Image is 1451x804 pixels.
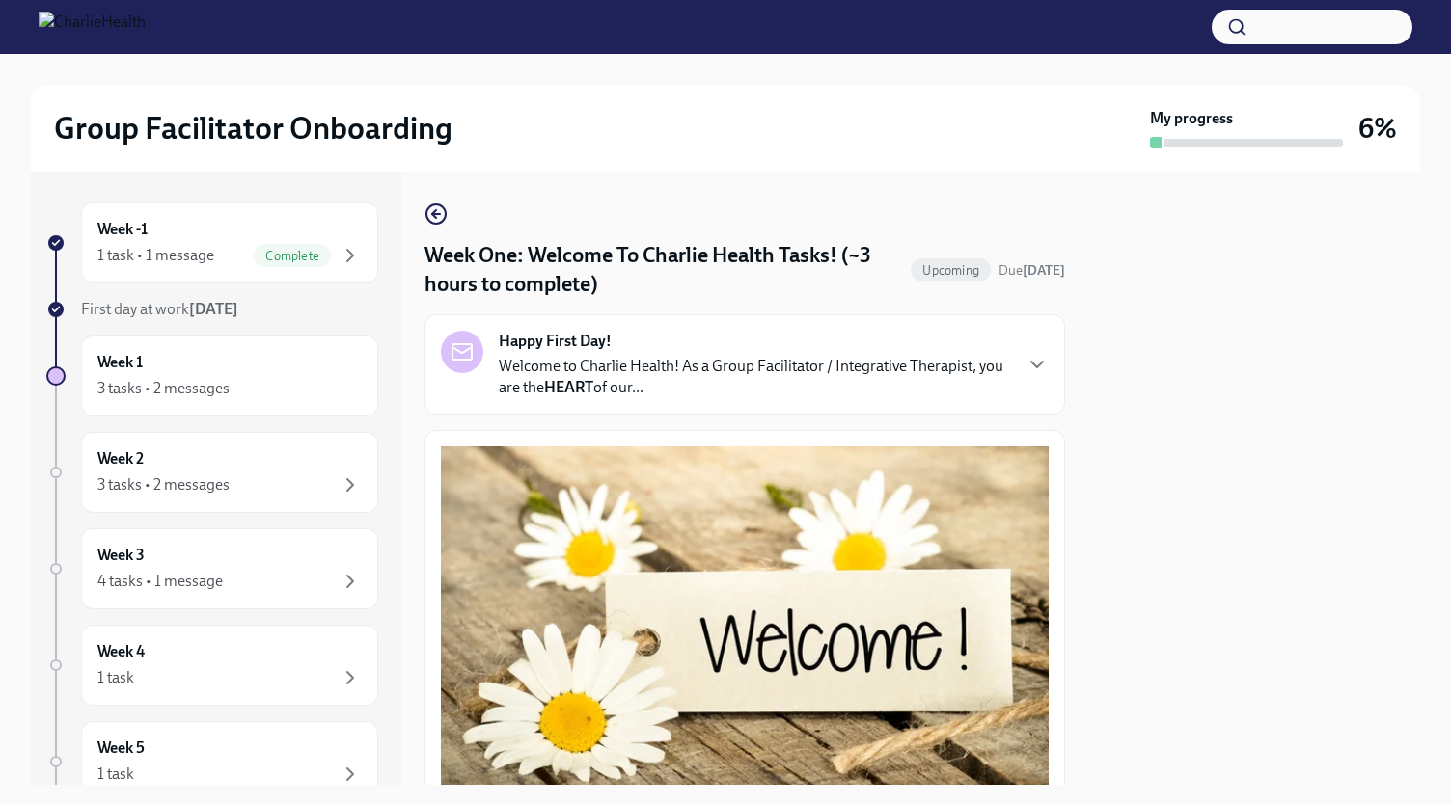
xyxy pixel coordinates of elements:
h6: Week 3 [97,545,145,566]
div: 1 task • 1 message [97,245,214,266]
div: 1 task [97,764,134,785]
span: Due [999,262,1065,279]
h4: Week One: Welcome To Charlie Health Tasks! (~3 hours to complete) [424,241,903,299]
h3: 6% [1358,111,1397,146]
h6: Week 1 [97,352,143,373]
strong: HEART [544,378,593,396]
h6: Week -1 [97,219,148,240]
span: Upcoming [911,263,991,278]
div: 3 tasks • 2 messages [97,474,230,496]
div: 1 task [97,667,134,688]
strong: Happy First Day! [499,331,612,352]
a: Week 13 tasks • 2 messages [46,335,378,416]
a: Week 51 task [46,721,378,802]
a: Week 34 tasks • 1 message [46,528,378,609]
h6: Week 4 [97,641,145,662]
h6: Week 2 [97,448,144,469]
div: 3 tasks • 2 messages [97,378,230,399]
h6: Week 5 [97,737,145,759]
div: 4 tasks • 1 message [97,571,223,592]
strong: [DATE] [189,300,238,318]
strong: My progress [1150,108,1233,129]
p: Welcome to Charlie Health! As a Group Facilitator / Integrative Therapist, you are the of our... [499,356,1010,398]
img: CharlieHealth [39,12,146,42]
a: Week -11 task • 1 messageComplete [46,202,378,283]
strong: [DATE] [1023,262,1065,279]
a: First day at work[DATE] [46,299,378,320]
h2: Group Facilitator Onboarding [54,109,452,147]
span: Complete [254,249,331,263]
span: August 25th, 2025 10:00 [999,261,1065,280]
span: First day at work [81,300,238,318]
a: Week 41 task [46,625,378,706]
a: Week 23 tasks • 2 messages [46,432,378,513]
